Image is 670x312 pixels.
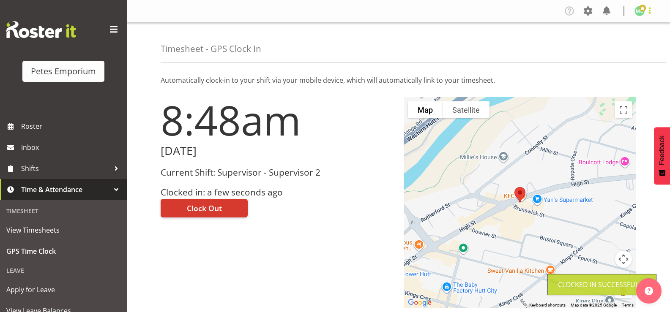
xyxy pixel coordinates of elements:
div: Timesheet [2,202,125,220]
span: Map data ©2025 Google [571,303,617,307]
h4: Timesheet - GPS Clock In [161,44,261,54]
img: melissa-cowen2635.jpg [634,6,645,16]
button: Feedback - Show survey [654,127,670,184]
button: Map camera controls [615,251,632,268]
span: GPS Time Clock [6,245,120,258]
div: Petes Emporium [31,65,96,78]
button: Clock Out [161,199,248,217]
span: Shifts [21,162,110,175]
span: Feedback [658,136,666,165]
img: Rosterit website logo [6,21,76,38]
h1: 8:48am [161,97,394,143]
h2: [DATE] [161,144,394,157]
span: View Timesheets [6,224,120,236]
span: Apply for Leave [6,283,120,296]
button: Show satellite imagery [443,101,490,118]
span: Inbox [21,141,123,154]
img: Google [406,297,434,308]
button: Show street map [408,101,443,118]
h3: Current Shift: Supervisor - Supervisor 2 [161,168,394,177]
span: Roster [21,120,123,133]
button: Toggle fullscreen view [615,101,632,118]
span: Clock Out [187,203,222,214]
img: help-xxl-2.png [645,287,653,295]
span: Time & Attendance [21,183,110,196]
div: Clocked in Successfully [558,279,646,290]
a: Apply for Leave [2,279,125,300]
a: View Timesheets [2,220,125,241]
a: Open this area in Google Maps (opens a new window) [406,297,434,308]
button: Keyboard shortcuts [529,302,566,308]
a: GPS Time Clock [2,241,125,262]
p: Automatically clock-in to your shift via your mobile device, which will automatically link to you... [161,75,636,85]
h3: Clocked in: a few seconds ago [161,187,394,197]
a: Terms (opens in new tab) [622,303,634,307]
div: Leave [2,262,125,279]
